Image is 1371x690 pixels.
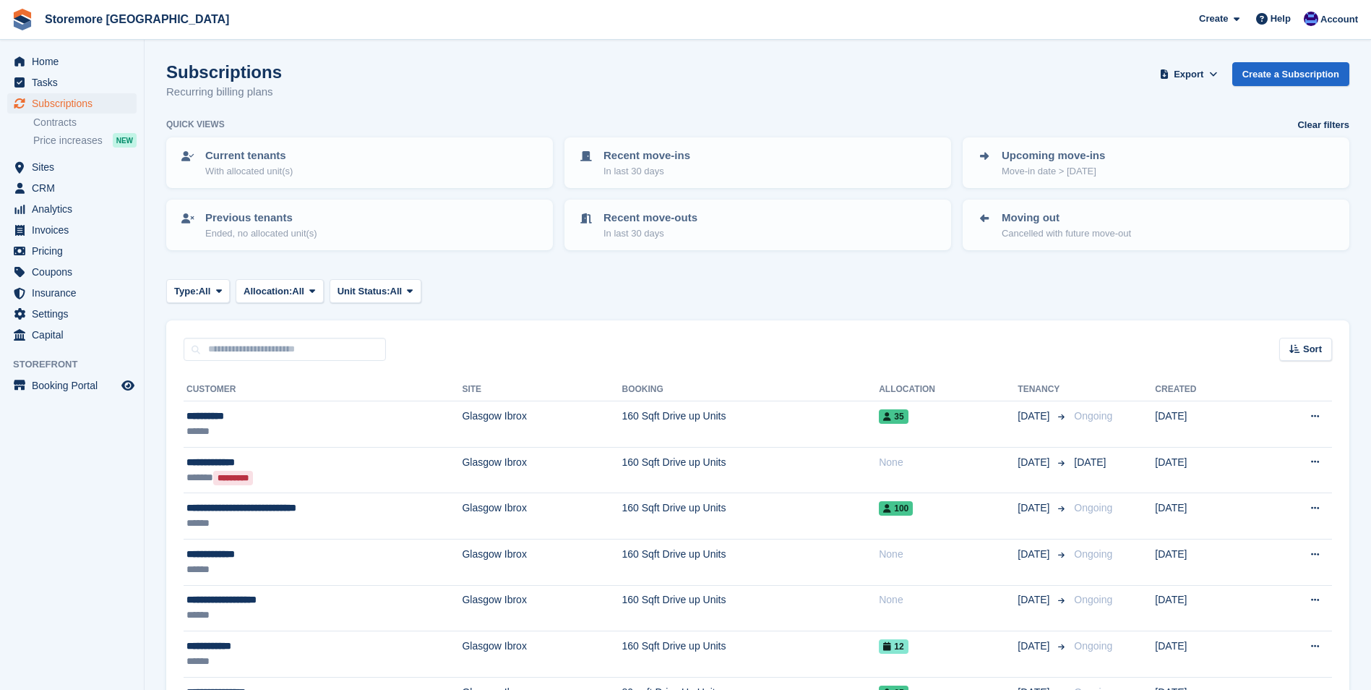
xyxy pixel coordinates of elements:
[199,284,211,299] span: All
[622,539,880,585] td: 160 Sqft Drive up Units
[7,51,137,72] a: menu
[1271,12,1291,26] span: Help
[7,157,137,177] a: menu
[32,262,119,282] span: Coupons
[1018,547,1052,562] span: [DATE]
[1074,502,1112,514] span: Ongoing
[1174,67,1203,82] span: Export
[7,93,137,114] a: menu
[566,139,950,187] a: Recent move-ins In last 30 days
[33,132,137,148] a: Price increases NEW
[1074,640,1112,652] span: Ongoing
[879,592,1018,608] div: None
[1155,585,1257,631] td: [DATE]
[622,631,880,678] td: 160 Sqft Drive up Units
[166,118,225,131] h6: Quick views
[622,585,880,631] td: 160 Sqft Drive up Units
[7,220,137,240] a: menu
[32,325,119,345] span: Capital
[32,304,119,324] span: Settings
[462,401,622,448] td: Glasgow Ibrox
[174,284,199,299] span: Type:
[168,139,551,187] a: Current tenants With allocated unit(s)
[879,501,913,516] span: 100
[964,139,1348,187] a: Upcoming move-ins Move-in date > [DATE]
[7,375,137,396] a: menu
[1232,62,1349,86] a: Create a Subscription
[1155,493,1257,540] td: [DATE]
[7,325,137,345] a: menu
[1304,12,1318,26] img: Angela
[205,148,293,164] p: Current tenants
[184,378,462,401] th: Customer
[1155,378,1257,401] th: Created
[1018,378,1068,401] th: Tenancy
[32,199,119,219] span: Analytics
[7,262,137,282] a: menu
[1155,401,1257,448] td: [DATE]
[1074,410,1112,422] span: Ongoing
[879,639,908,654] span: 12
[7,283,137,303] a: menu
[622,447,880,493] td: 160 Sqft Drive up Units
[32,375,119,396] span: Booking Portal
[566,201,950,249] a: Recent move-outs In last 30 days
[879,409,908,424] span: 35
[1018,501,1052,516] span: [DATE]
[603,148,690,164] p: Recent move-ins
[236,279,324,303] button: Allocation: All
[462,585,622,631] td: Glasgow Ibrox
[32,51,119,72] span: Home
[622,493,880,540] td: 160 Sqft Drive up Units
[205,226,317,241] p: Ended, no allocated unit(s)
[1074,548,1112,560] span: Ongoing
[32,220,119,240] span: Invoices
[603,210,697,226] p: Recent move-outs
[7,72,137,93] a: menu
[1018,409,1052,424] span: [DATE]
[1002,164,1105,179] p: Move-in date > [DATE]
[1018,639,1052,654] span: [DATE]
[119,377,137,394] a: Preview store
[462,631,622,678] td: Glasgow Ibrox
[32,157,119,177] span: Sites
[1155,447,1257,493] td: [DATE]
[603,226,697,241] p: In last 30 days
[7,241,137,261] a: menu
[113,133,137,148] div: NEW
[1303,342,1322,357] span: Sort
[33,116,137,129] a: Contracts
[1002,210,1131,226] p: Moving out
[1155,631,1257,678] td: [DATE]
[244,284,292,299] span: Allocation:
[1199,12,1228,26] span: Create
[879,547,1018,562] div: None
[1018,455,1052,470] span: [DATE]
[13,357,144,372] span: Storefront
[292,284,304,299] span: All
[166,279,230,303] button: Type: All
[32,178,119,198] span: CRM
[1018,592,1052,608] span: [DATE]
[1155,539,1257,585] td: [DATE]
[1074,456,1106,468] span: [DATE]
[1157,62,1221,86] button: Export
[1320,12,1358,27] span: Account
[1002,226,1131,241] p: Cancelled with future move-out
[32,72,119,93] span: Tasks
[32,283,119,303] span: Insurance
[462,447,622,493] td: Glasgow Ibrox
[166,84,282,101] p: Recurring billing plans
[1002,148,1105,164] p: Upcoming move-ins
[338,284,390,299] span: Unit Status:
[7,178,137,198] a: menu
[879,455,1018,470] div: None
[33,134,103,148] span: Price increases
[330,279,421,303] button: Unit Status: All
[462,493,622,540] td: Glasgow Ibrox
[168,201,551,249] a: Previous tenants Ended, no allocated unit(s)
[32,241,119,261] span: Pricing
[12,9,33,30] img: stora-icon-8386f47178a22dfd0bd8f6a31ec36ba5ce8667c1dd55bd0f319d3a0aa187defe.svg
[205,164,293,179] p: With allocated unit(s)
[622,378,880,401] th: Booking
